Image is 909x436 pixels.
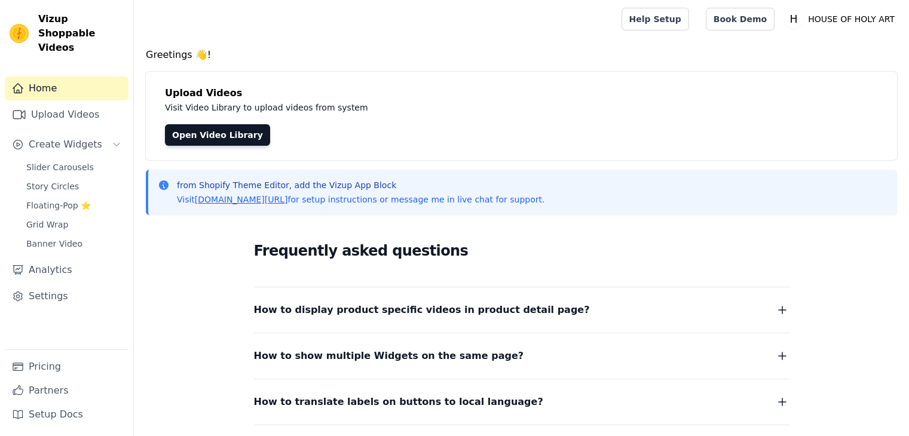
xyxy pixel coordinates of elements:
[146,48,897,62] h4: Greetings 👋!
[19,216,128,233] a: Grid Wrap
[254,302,789,318] button: How to display product specific videos in product detail page?
[165,124,270,146] a: Open Video Library
[254,348,789,364] button: How to show multiple Widgets on the same page?
[5,379,128,403] a: Partners
[195,195,288,204] a: [DOMAIN_NAME][URL]
[165,86,878,100] h4: Upload Videos
[26,180,79,192] span: Story Circles
[10,24,29,43] img: Vizup
[254,302,590,318] span: How to display product specific videos in product detail page?
[5,76,128,100] a: Home
[5,284,128,308] a: Settings
[5,133,128,156] button: Create Widgets
[5,403,128,426] a: Setup Docs
[254,239,789,263] h2: Frequently asked questions
[19,197,128,214] a: Floating-Pop ⭐
[5,258,128,282] a: Analytics
[706,8,775,30] a: Book Demo
[254,394,789,410] button: How to translate labels on buttons to local language?
[29,137,102,152] span: Create Widgets
[784,8,899,30] button: H HOUSE OF HOLY ART
[254,348,524,364] span: How to show multiple Widgets on the same page?
[26,199,91,211] span: Floating-Pop ⭐
[254,394,543,410] span: How to translate labels on buttons to local language?
[5,103,128,127] a: Upload Videos
[26,219,68,231] span: Grid Wrap
[19,235,128,252] a: Banner Video
[177,179,544,191] p: from Shopify Theme Editor, add the Vizup App Block
[622,8,689,30] a: Help Setup
[38,12,124,55] span: Vizup Shoppable Videos
[19,159,128,176] a: Slider Carousels
[26,238,82,250] span: Banner Video
[790,13,798,25] text: H
[19,178,128,195] a: Story Circles
[165,100,700,115] p: Visit Video Library to upload videos from system
[803,8,899,30] p: HOUSE OF HOLY ART
[5,355,128,379] a: Pricing
[26,161,94,173] span: Slider Carousels
[177,194,544,205] p: Visit for setup instructions or message me in live chat for support.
